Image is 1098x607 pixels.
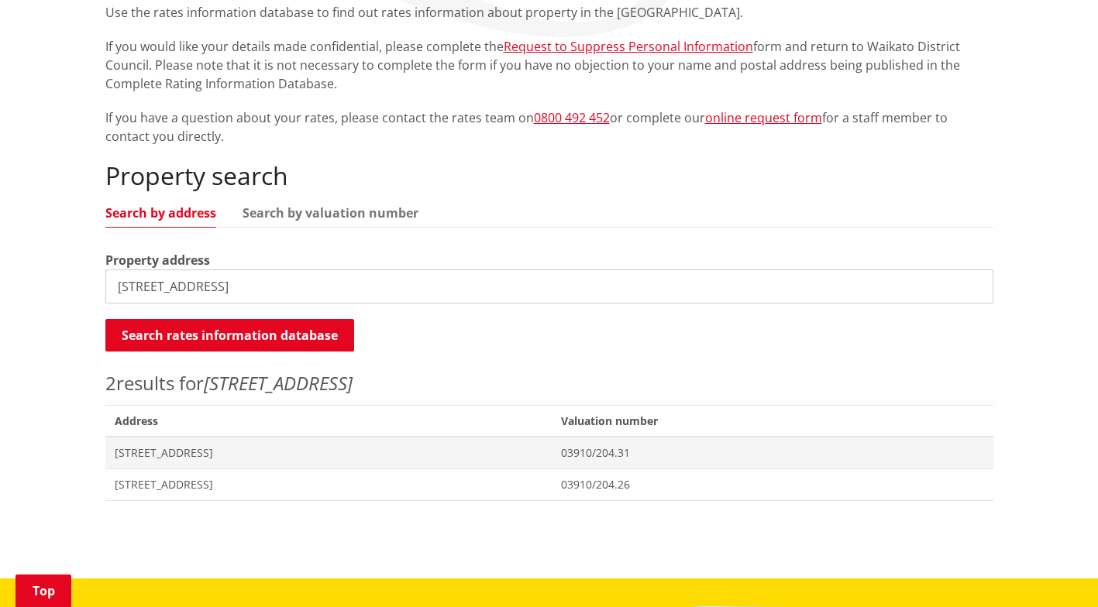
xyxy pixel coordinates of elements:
[561,477,983,492] span: 03910/204.26
[105,207,216,219] a: Search by address
[105,405,552,437] span: Address
[105,251,210,269] label: Property address
[105,108,993,146] p: If you have a question about your rates, please contact the rates team on or complete our for a s...
[552,405,993,437] span: Valuation number
[105,3,993,22] p: Use the rates information database to find out rates information about property in the [GEOGRAPHI...
[115,477,543,492] span: [STREET_ADDRESS]
[105,37,993,93] p: If you would like your details made confidential, please complete the form and return to Waikato ...
[15,574,71,607] a: Top
[504,38,753,55] a: Request to Suppress Personal Information
[105,319,354,352] button: Search rates information database
[705,109,822,126] a: online request form
[1027,542,1083,598] iframe: Messenger Launcher
[534,109,610,126] a: 0800 492 452
[105,369,993,397] p: results for
[204,370,353,396] em: [STREET_ADDRESS]
[561,445,983,461] span: 03910/204.31
[243,207,418,219] a: Search by valuation number
[105,161,993,190] h2: Property search
[105,437,993,468] a: [STREET_ADDRESS] 03910/204.31
[105,269,993,303] input: e.g. Duke Street NGARUAWAHIA
[105,370,116,396] span: 2
[105,468,993,500] a: [STREET_ADDRESS] 03910/204.26
[115,445,543,461] span: [STREET_ADDRESS]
